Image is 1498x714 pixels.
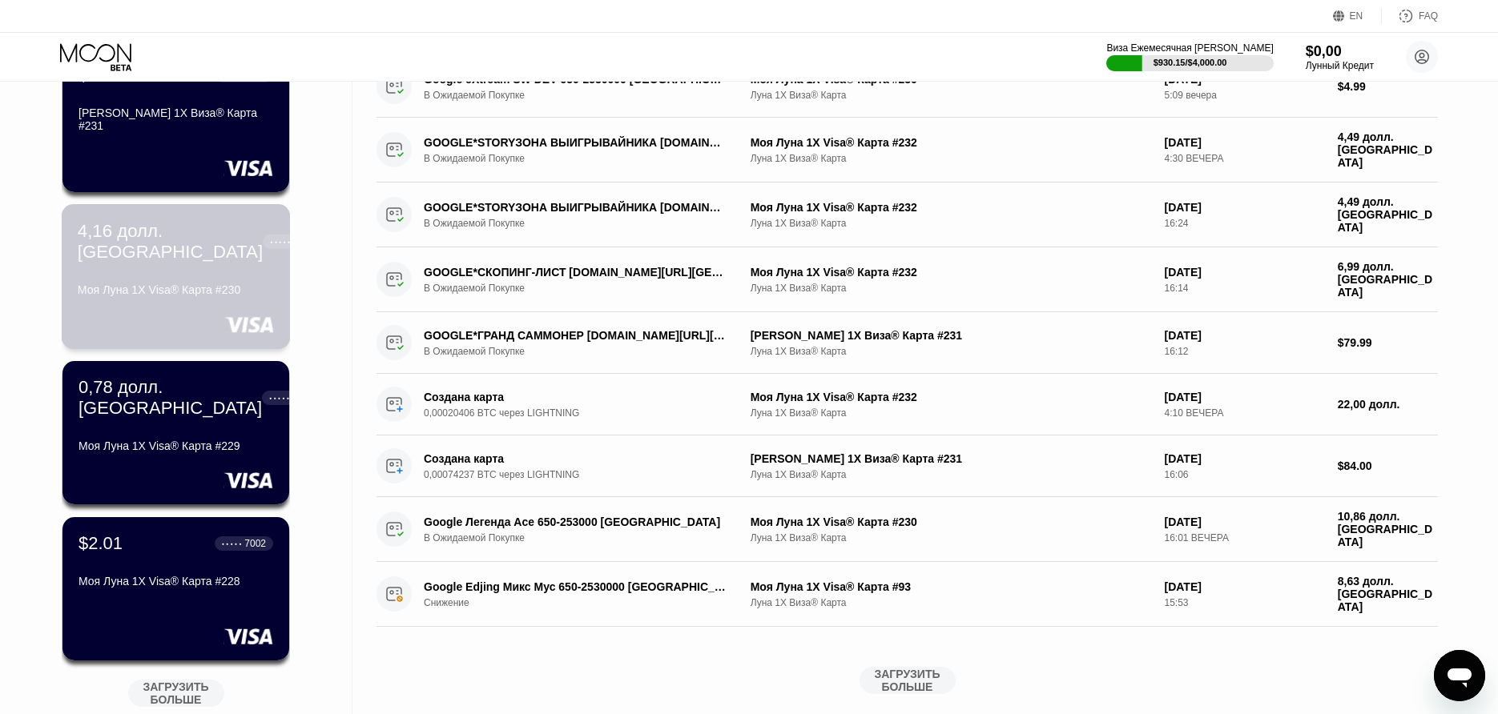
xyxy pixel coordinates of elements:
div: Моя Луна 1X Visa® Карта #232 [751,391,1152,403]
div: 0,00074237 BTC через LIGHTNING [424,469,749,480]
div: Моя Луна 1X Visa® Карта #229 [79,439,273,452]
div: [DATE] [1164,201,1324,214]
div: ● ● ● ● ● [269,395,289,400]
div: [DATE] [1164,136,1324,149]
div: Создана карта [424,452,726,465]
div: Google Легенда Ace 650-253000 [GEOGRAPHIC_DATA] [424,515,726,528]
div: GOOGLE*STORYЗОНА ВЫИГРЫВАЙНИКА [DOMAIN_NAME][URL][GEOGRAPHIC_DATA] [424,201,726,214]
div: Луна 1X Виза® Карта [751,597,1152,608]
div: Создана карта [424,391,726,403]
div: ЗАГРУЗИТЬ БОЛЬШЕ [116,673,236,707]
div: 8,63 долл. [GEOGRAPHIC_DATA] [1338,575,1438,613]
div: В Ожидаемой Покупке [424,218,749,229]
div: 22,00 долл. [1338,398,1438,411]
div: 7002 [244,538,266,549]
div: Луна 1X Виза® Карта [751,90,1152,101]
div: Google eXtream SW DEV 650-2530000 [GEOGRAPHIC_DATA]В Ожидаемой ПокупкеМоя Луна 1X Visa® Карта #23... [377,56,1438,118]
div: Моя Луна 1X Visa® Карта #230 [78,283,274,296]
div: ЗАГРУЗИТЬ БОЛЬШЕ [868,667,948,694]
div: Луна 1X Виза® Карта [751,532,1152,544]
div: $930.15/$4,000.00 [1154,58,1227,67]
div: [DATE] [1164,266,1324,279]
div: 16:24 [1164,218,1324,229]
div: Луна 1X Виза® Карта [751,407,1152,419]
div: 4:10 ВЕЧЕРА [1164,407,1324,419]
div: 16:12 [1164,346,1324,357]
div: 16:14 [1164,283,1324,294]
div: Виза Ежемесячная [PERSON_NAME] [1106,42,1273,54]
div: GOOGLE*ГРАНД САММОНЕР [DOMAIN_NAME][URL][GEOGRAPHIC_DATA] [424,329,726,342]
div: $0,00 [1306,43,1374,60]
div: ЗАГРУЗИТЬ БОЛЬШЕ [136,680,216,707]
div: Моя Луна 1X Visa® Карта #93 [751,580,1152,593]
div: Моя Луна 1X Visa® Карта #228 [79,575,273,588]
div: Луна 1X Виза® Карта [751,346,1152,357]
div: 4:30 ВЕЧЕРА [1164,153,1324,164]
div: 15:53 [1164,597,1324,608]
div: Луна 1X Виза® Карта [751,218,1152,229]
div: $79.99 [1338,336,1438,349]
div: Google Edjing Микс Мус 650-2530000 [GEOGRAPHIC_DATA]СнижениеМоя Луна 1X Visa® Карта #93Луна 1X Ви... [377,562,1438,627]
div: FAQ [1419,10,1438,22]
div: Google Edjing Микс Мус 650-2530000 [GEOGRAPHIC_DATA] [424,580,726,593]
div: [PERSON_NAME] 1X Виза® Карта #231 [79,106,273,132]
div: 0,78 долл. [GEOGRAPHIC_DATA] [79,377,262,419]
div: [DATE] [1164,580,1324,593]
div: EN [1333,8,1382,24]
div: [DATE] [1164,515,1324,528]
div: Google Легенда Ace 650-253000 [GEOGRAPHIC_DATA]В Ожидаемой ПокупкеМоя Луна 1X Visa® Карта #230Лун... [377,497,1438,562]
div: В Ожидаемой Покупке [424,283,749,294]
div: Моя Луна 1X Visa® Карта #232 [751,201,1152,214]
div: Создана карта0,00074237 BTC через LIGHTNING[PERSON_NAME] 1X Виза® Карта #231Луна 1X Виза® Карта[D... [377,435,1438,497]
div: $2.01● ● ● ● ●7002Моя Луна 1X Visa® Карта #228 [62,517,289,660]
div: Виза Ежемесячная [PERSON_NAME]$930.15/$4,000.00 [1106,42,1273,71]
div: 16:06 [1164,469,1324,480]
div: Моя Луна 1X Visa® Карта #232 [751,136,1152,149]
div: 6,99 долл. [GEOGRAPHIC_DATA] [1338,260,1438,299]
div: GOOGLE*STORYЗОНА ВЫИГРЫВАЙНИКА [DOMAIN_NAME][URL][GEOGRAPHIC_DATA] [424,136,726,149]
div: В Ожидаемой Покупке [424,153,749,164]
div: Луна 1X Виза® Карта [751,469,1152,480]
div: 5:09 вечера [1164,90,1324,101]
div: ● ● ● ● ● [270,239,290,244]
div: ЗАГРУЗИТЬ БОЛЬШЕ [377,667,1438,694]
div: GOOGLE*STORYЗОНА ВЫИГРЫВАЙНИКА [DOMAIN_NAME][URL][GEOGRAPHIC_DATA]В Ожидаемой ПокупкеМоя Луна 1X ... [377,183,1438,247]
div: В Ожидаемой Покупке [424,532,749,544]
div: [PERSON_NAME] 1X Виза® Карта #231 [751,329,1152,342]
div: [DATE] [1164,329,1324,342]
div: Моя Луна 1X Visa® Карта #230 [751,515,1152,528]
div: Луна 1X Виза® Карта [751,283,1152,294]
div: GOOGLE*СКОПИНГ-ЛИСТ [DOMAIN_NAME][URL][GEOGRAPHIC_DATA] [424,266,726,279]
div: 4,49 долл. [GEOGRAPHIC_DATA] [1338,130,1438,169]
iframe: Кнопка запуска окна обмена сообщениями [1434,650,1485,701]
div: FAQ [1382,8,1438,24]
div: [DATE] [1164,391,1324,403]
div: 0,00020406 BTC через LIGHTNING [424,407,749,419]
div: В Ожидаемой Покупке [424,346,749,357]
div: Снижение [424,597,749,608]
div: В Ожидаемой Покупке [424,90,749,101]
div: GOOGLE*СКОПИНГ-ЛИСТ [DOMAIN_NAME][URL][GEOGRAPHIC_DATA]В Ожидаемой ПокупкеМоя Луна 1X Visa® Карта... [377,247,1438,312]
div: [DATE] [1164,452,1324,465]
div: 16:01 ВЕЧЕРА [1164,532,1324,544]
div: $4.99 [1338,80,1438,93]
div: 4,16 долл. [GEOGRAPHIC_DATA] [78,220,263,263]
div: Создана карта0,00020406 BTC через LIGHTNINGМоя Луна 1X Visa® Карта #232Луна 1X Виза® Карта[DATE]4... [377,374,1438,435]
div: Моя Луна 1X Visa® Карта #232 [751,266,1152,279]
div: Лунный Кредит [1306,60,1374,71]
div: GOOGLE*ГРАНД САММОНЕР [DOMAIN_NAME][URL][GEOGRAPHIC_DATA]В Ожидаемой Покупке[PERSON_NAME] 1X Виза... [377,312,1438,374]
div: 4,16 долл. [GEOGRAPHIC_DATA]● ● ● ● ●Моя Луна 1X Visa® Карта #230 [62,205,289,348]
div: 10,86 долл. [GEOGRAPHIC_DATA] [1338,510,1438,548]
div: $4.01● ● ● ● ●2855[PERSON_NAME] 1X Виза® Карта #231 [62,49,289,192]
div: $0,00Лунный Кредит [1306,43,1374,71]
div: [PERSON_NAME] 1X Виза® Карта #231 [751,452,1152,465]
div: GOOGLE*STORYЗОНА ВЫИГРЫВАЙНИКА [DOMAIN_NAME][URL][GEOGRAPHIC_DATA]В Ожидаемой ПокупкеМоя Луна 1X ... [377,118,1438,183]
div: $84.00 [1338,459,1438,472]
div: Луна 1X Виза® Карта [751,153,1152,164]
div: $2.01 [79,533,123,554]
div: ● ● ● ● ● [222,541,242,546]
div: 0,78 долл. [GEOGRAPHIC_DATA]● ● ● ● ●Моя Луна 1X Visa® Карта #229 [62,361,289,504]
div: EN [1350,10,1363,22]
div: 4,49 долл. [GEOGRAPHIC_DATA] [1338,195,1438,234]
